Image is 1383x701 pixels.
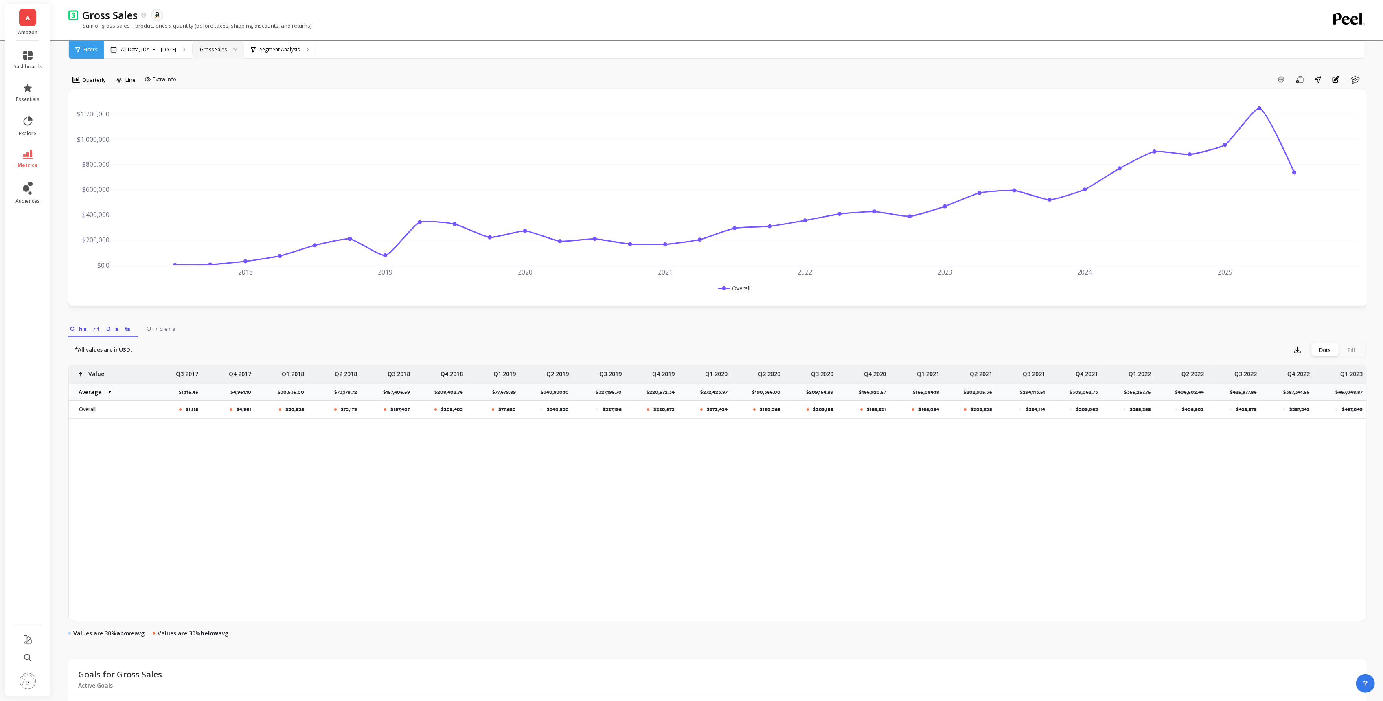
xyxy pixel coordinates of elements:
[153,11,161,19] img: api.amazon.svg
[547,406,569,413] p: $340,830
[1335,389,1368,396] p: $467,048.87
[864,365,886,378] p: Q4 2020
[19,130,37,137] span: explore
[752,389,785,396] p: $190,366.00
[20,673,36,689] img: profile picture
[70,325,137,333] span: Chart Data
[1283,389,1315,396] p: $387,341.55
[1076,406,1098,413] p: $309,063
[158,629,230,637] p: Values are 30% avg.
[18,162,38,169] span: metrics
[493,365,516,378] p: Q1 2019
[74,406,145,413] p: Overall
[492,389,521,396] p: $77,679.89
[82,8,138,22] p: Gross Sales
[596,389,627,396] p: $327,195.70
[1124,389,1156,396] p: $355,257.75
[116,629,134,637] strong: above
[498,406,516,413] p: $77,680
[230,389,256,396] p: $4,961.10
[806,389,838,396] p: $209,154.89
[1287,365,1310,378] p: Q4 2022
[83,46,97,53] span: Filters
[383,389,415,396] p: $157,406.59
[1076,365,1098,378] p: Q4 2021
[647,389,679,396] p: $220,572.34
[867,406,886,413] p: $166,921
[813,406,833,413] p: $209,155
[278,389,309,396] p: $30,535.00
[68,22,313,29] p: Sum of gross sales = product price x quantity (before taxes, shipping, discounts, and returns).
[441,406,463,413] p: $208,403
[334,389,362,396] p: $73,178.72
[1340,365,1363,378] p: Q1 2023
[15,198,40,204] span: audiences
[1338,343,1365,356] div: Fill
[1356,674,1375,693] button: ?
[78,682,162,689] p: Active Goals
[700,389,732,396] p: $272,423.97
[1175,389,1209,396] p: $406,502.44
[1363,678,1368,689] span: ?
[652,365,675,378] p: Q4 2019
[441,365,463,378] p: Q4 2018
[68,10,78,20] img: header icon
[1130,406,1151,413] p: $355,258
[970,365,992,378] p: Q2 2021
[26,13,30,22] span: A
[917,365,939,378] p: Q1 2021
[705,365,728,378] p: Q1 2020
[282,365,304,378] p: Q1 2018
[388,365,410,378] p: Q3 2018
[1289,406,1310,413] p: $387,342
[1020,389,1050,396] p: $294,113.51
[179,389,203,396] p: $1,115.45
[1236,406,1257,413] p: $425,878
[125,76,136,84] span: Line
[599,365,622,378] p: Q3 2019
[121,46,176,53] p: All Data, [DATE] - [DATE]
[1129,365,1151,378] p: Q1 2022
[88,365,104,378] p: Value
[73,629,146,637] p: Values are 30% avg.
[1026,406,1045,413] p: $294,114
[758,365,780,378] p: Q2 2020
[859,389,891,396] p: $166,920.57
[1182,406,1204,413] p: $406,502
[964,389,997,396] p: $202,935.36
[200,46,227,53] div: Gross Sales
[341,406,357,413] p: $73,179
[1181,365,1204,378] p: Q2 2022
[260,46,300,53] p: Segment Analysis
[760,406,780,413] p: $190,366
[119,346,132,353] strong: USD.
[811,365,833,378] p: Q3 2020
[176,365,198,378] p: Q3 2017
[918,406,939,413] p: $165,084
[1023,365,1045,378] p: Q3 2021
[1234,365,1257,378] p: Q3 2022
[68,318,1367,337] nav: Tabs
[75,346,132,354] p: *All values are in
[229,365,251,378] p: Q4 2017
[82,76,106,84] span: Quarterly
[201,629,218,637] strong: below
[434,389,468,396] p: $208,402.76
[971,406,992,413] p: $202,935
[13,64,43,70] span: dashboards
[335,365,357,378] p: Q2 2018
[147,325,175,333] span: Orders
[13,29,43,36] p: Amazon
[153,75,176,84] span: Extra Info
[16,96,39,103] span: essentials
[186,406,198,413] p: $1,115
[653,406,675,413] p: $220,572
[546,365,569,378] p: Q2 2019
[707,406,728,413] p: $272,424
[603,406,622,413] p: $327,196
[237,406,251,413] p: $4,961
[390,406,410,413] p: $157,407
[1311,343,1338,356] div: Dots
[285,406,304,413] p: $30,535
[1070,389,1103,396] p: $309,062.73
